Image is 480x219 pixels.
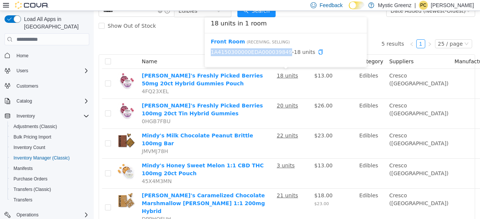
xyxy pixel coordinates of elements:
span: Cresco ([GEOGRAPHIC_DATA]) [295,62,355,76]
li: 1 [322,28,331,37]
div: Phillip Coleman [419,1,428,10]
span: Adjustments (Classic) [10,122,89,131]
span: Feedback [319,1,342,9]
p: Mystic Greenz [378,1,411,10]
p: [PERSON_NAME] [431,1,474,10]
span: Inventory [16,113,35,119]
span: - 18 units [117,37,267,45]
span: Home [13,51,89,60]
span: 45X4M3MN [48,167,78,173]
span: Category [265,48,289,54]
button: Customers [1,80,92,91]
a: Bulk Pricing Import [10,133,54,142]
u: 21 units [183,182,204,188]
span: Home [16,53,28,59]
a: Mindy's Honey Sweet Melon 1:1 CBD THC 100mg 20ct Pouch [48,152,170,165]
p: | [414,1,416,10]
span: Inventory Count [13,145,45,150]
span: Transfers [10,195,89,204]
button: Inventory Count [7,142,92,153]
a: Customers [13,82,41,91]
a: [PERSON_NAME]'s Caramelized Chocolate Marshmallow [PERSON_NAME] 1:1 200mg Hybrid [48,182,171,203]
span: Customers [16,83,38,89]
button: Purchase Orders [7,174,92,184]
i: icon: right [334,31,338,36]
img: Mindy's Milk Chocolate Peanut Brittle 100mg Bar hero shot [23,121,42,140]
span: PC [420,1,427,10]
span: JMVMJ78H [48,137,74,143]
span: 4FQ23XEL [48,77,75,83]
span: $23.00 [220,191,235,195]
button: Adjustments (Classic) [7,121,92,132]
i: icon: down [370,31,375,36]
span: Manifests [10,164,89,173]
b: Front Room [117,28,151,34]
a: 1A4150300000EDA000039849 [117,38,198,44]
td: Edibles [262,148,292,178]
span: Cresco ([GEOGRAPHIC_DATA]) [295,182,355,195]
button: Catalog [13,97,35,106]
a: Inventory Manager (Classic) [10,153,73,162]
span: Inventory Count [10,143,89,152]
a: Inventory Count [10,143,48,152]
img: Mindy's Honey Sweet Melon 1:1 CBD THC 100mg 20ct Pouch hero shot [23,151,42,170]
a: Purchase Orders [10,174,51,183]
button: Inventory [13,112,38,121]
span: Inventory Manager (Classic) [10,153,89,162]
a: Home [13,51,31,60]
span: Adjustments (Classic) [13,124,57,130]
a: [PERSON_NAME]'s Freshly Picked Berries 50mg 20ct Hybrid Gummies Pouch [48,62,169,76]
span: Manifests [13,165,33,171]
span: Show Out of Stock [11,12,65,18]
a: Manifests [10,164,36,173]
td: Edibles [262,178,292,215]
u: 22 units [183,122,204,128]
span: Users [16,68,28,74]
span: Manufacturer [361,48,396,54]
span: Transfers [13,197,32,203]
span: Load All Apps in [GEOGRAPHIC_DATA] [21,15,89,30]
span: $13.00 [220,152,239,158]
span: $18.00 [220,182,239,188]
div: 25 / page [344,29,369,37]
span: Customers [13,81,89,91]
span: DPPHQFUH [48,205,77,211]
li: Previous Page [313,28,322,37]
span: Purchase Orders [10,174,89,183]
a: Adjustments (Classic) [10,122,60,131]
u: 20 units [183,92,204,98]
a: 1 [323,29,331,37]
span: Bulk Pricing Import [10,133,89,142]
span: Transfers (Classic) [13,186,51,192]
button: Bulk Pricing Import [7,132,92,142]
span: Inventory Manager (Classic) [13,155,70,161]
button: Transfers (Classic) [7,184,92,195]
button: Manifests [7,163,92,174]
button: Catalog [1,96,92,106]
span: $23.00 [220,122,239,128]
span: Users [13,66,89,75]
div: Copy [224,37,229,45]
input: Dark Mode [349,1,364,9]
u: 3 units [183,152,201,158]
span: Bulk Pricing Import [13,134,51,140]
span: Operations [16,212,39,218]
span: $13.00 [220,62,239,68]
span: Name [48,48,63,54]
a: [PERSON_NAME]'s Freshly Picked Berries 100mg 20ct Tin Hybrid Gummies [48,92,169,106]
a: Transfers [10,195,35,204]
button: Inventory Manager (Classic) [7,153,92,163]
span: $26.00 [220,92,239,98]
button: Home [1,50,92,61]
u: 18 units [183,62,204,68]
span: Catalog [16,98,32,104]
img: Mindy's Freshly Picked Berries 50mg 20ct Hybrid Gummies Pouch hero shot [23,61,42,80]
span: Cresco ([GEOGRAPHIC_DATA]) [295,122,355,136]
td: Edibles [262,58,292,88]
span: Purchase Orders [13,176,48,182]
i: icon: left [316,31,320,36]
span: Cresco ([GEOGRAPHIC_DATA]) [295,92,355,106]
button: Users [13,66,31,75]
button: Inventory [1,111,92,121]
